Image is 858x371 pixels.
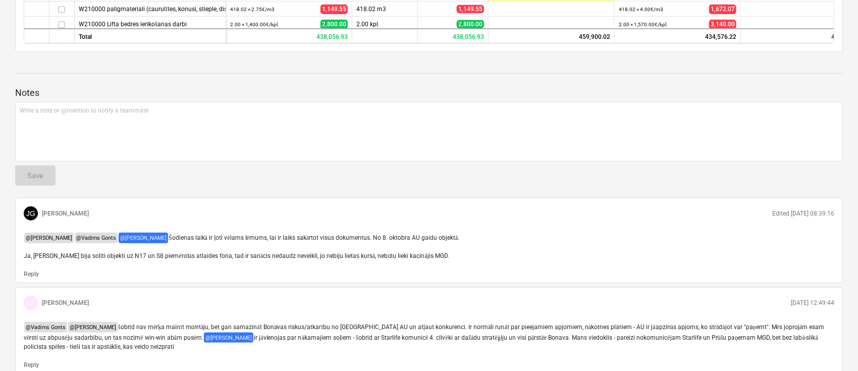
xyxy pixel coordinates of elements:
[24,234,463,259] span: Šodienas laikā ir ļoti vēlams lēmums, lai ir laiks sakārtot visus dokumentus. No 8. oktobra AU ga...
[75,28,226,43] div: Total
[24,206,38,221] div: Jānis Grāmatnieks
[230,22,279,27] small: 2.00 × 1,400.00€ / kpl.
[24,233,74,243] span: @ [PERSON_NAME]
[619,22,668,27] small: 2.00 × 1,570.00€ / kpl.
[24,361,39,369] button: Reply
[489,28,615,43] div: 459,900.02
[808,323,858,371] iframe: Chat Widget
[24,270,39,279] button: Reply
[204,333,253,343] span: @ [PERSON_NAME]
[26,209,35,218] span: JG
[42,209,89,218] p: [PERSON_NAME]
[619,7,663,12] small: 418.02 × 4.00€ / m3
[457,5,484,13] span: 1,149.55
[352,2,418,17] div: 418.02 m3
[791,299,834,307] p: [DATE] 12:49:44
[15,87,843,99] p: Notes
[709,19,736,29] span: 3,140.00
[75,233,118,243] span: @ Vadims Gonts
[226,28,352,43] div: 438,056.93
[320,4,348,14] span: 1,149.55
[772,209,834,218] p: Edited [DATE] 08:39:16
[230,7,275,12] small: 418.02 × 2.75€ / m3
[68,322,118,332] span: @ [PERSON_NAME]
[24,296,38,310] div: Lāsma Erharde
[352,17,418,32] div: 2.00 kpl.
[26,299,35,307] span: LE
[119,233,168,243] span: @ [PERSON_NAME]
[709,4,736,14] span: 1,672.07
[24,324,826,341] span: šobrīd nav mērķa mainīt mūrētāju, bet gan samazināt Bonavas riskus/atkarību no [GEOGRAPHIC_DATA] ...
[457,20,484,28] span: 2,800.00
[320,19,348,29] span: 2,800.00
[79,17,222,31] div: W210000 Lifta bedres ierīkošanas darbi
[79,2,222,16] div: W210000 palīgmateriali (caurulītes, konusi, stieple, distanceri, kokmateriali)
[615,28,741,43] div: 434,576.22
[24,334,820,350] span: ir jāvienojas par nākamajiem soļiem - šobrīd ar Starlife komunicē 4. cilvēki ar dažādu stratēģiju...
[24,322,67,332] span: @ Vadims Gonts
[418,28,489,43] div: 438,056.93
[42,299,89,307] p: [PERSON_NAME]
